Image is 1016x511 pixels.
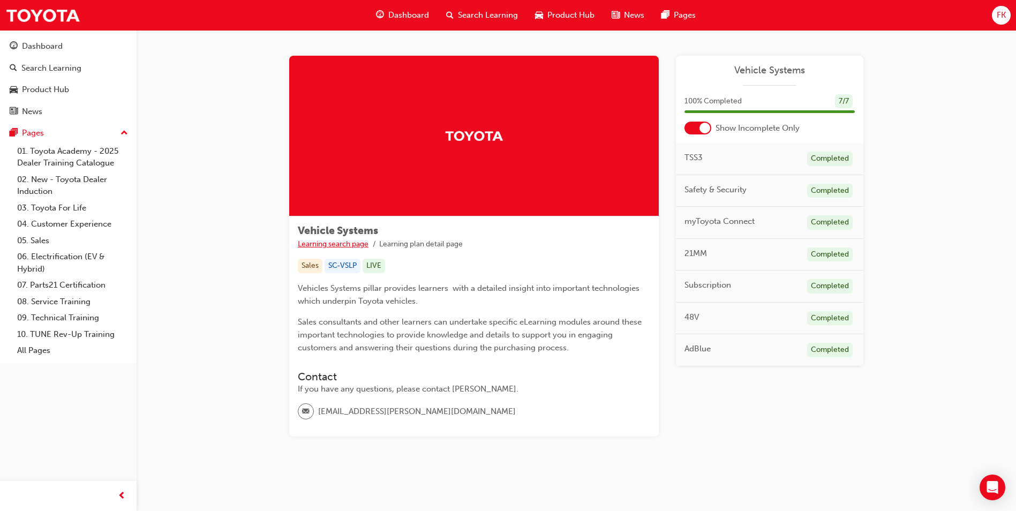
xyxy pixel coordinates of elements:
button: Pages [4,123,132,143]
div: Search Learning [21,62,81,74]
div: Completed [807,184,853,198]
span: TSS3 [684,152,703,164]
span: guage-icon [10,42,18,51]
button: DashboardSearch LearningProduct HubNews [4,34,132,123]
span: prev-icon [118,490,126,503]
span: news-icon [10,107,18,117]
a: search-iconSearch Learning [438,4,526,26]
div: Open Intercom Messenger [980,475,1005,500]
span: myToyota Connect [684,215,755,228]
div: Completed [807,215,853,230]
span: [EMAIL_ADDRESS][PERSON_NAME][DOMAIN_NAME] [318,405,516,418]
div: Completed [807,247,853,262]
span: pages-icon [661,9,669,22]
a: 05. Sales [13,232,132,249]
div: Completed [807,343,853,357]
span: Sales consultants and other learners can undertake specific eLearning modules around these import... [298,317,644,352]
a: 02. New - Toyota Dealer Induction [13,171,132,200]
span: 48V [684,311,699,324]
div: Pages [22,127,44,139]
img: Trak [5,3,80,27]
a: News [4,102,132,122]
a: 03. Toyota For Life [13,200,132,216]
a: 09. Technical Training [13,310,132,326]
span: Pages [674,9,696,21]
span: guage-icon [376,9,384,22]
div: News [22,106,42,118]
h3: Contact [298,371,650,383]
span: AdBlue [684,343,711,355]
a: Vehicle Systems [684,64,855,77]
span: 21MM [684,247,707,260]
span: News [624,9,644,21]
a: car-iconProduct Hub [526,4,603,26]
span: FK [997,9,1006,21]
div: If you have any questions, please contact [PERSON_NAME]. [298,383,650,395]
a: Dashboard [4,36,132,56]
div: Completed [807,311,853,326]
div: Product Hub [22,84,69,96]
div: Completed [807,279,853,294]
span: Safety & Security [684,184,747,196]
span: car-icon [535,9,543,22]
a: 08. Service Training [13,294,132,310]
a: 06. Electrification (EV & Hybrid) [13,249,132,277]
span: Product Hub [547,9,594,21]
span: news-icon [612,9,620,22]
a: 04. Customer Experience [13,216,132,232]
span: search-icon [10,64,17,73]
a: pages-iconPages [653,4,704,26]
div: 7 / 7 [835,94,853,109]
div: SC-VSLP [325,259,360,273]
img: Trak [445,126,503,145]
a: 07. Parts21 Certification [13,277,132,294]
button: FK [992,6,1011,25]
div: Completed [807,152,853,166]
span: up-icon [121,126,128,140]
div: Sales [298,259,322,273]
a: guage-iconDashboard [367,4,438,26]
div: Dashboard [22,40,63,52]
span: Dashboard [388,9,429,21]
span: Vehicle Systems [298,224,378,237]
span: email-icon [302,405,310,419]
span: Subscription [684,279,731,291]
a: news-iconNews [603,4,653,26]
div: LIVE [363,259,385,273]
a: Product Hub [4,80,132,100]
span: pages-icon [10,129,18,138]
a: Search Learning [4,58,132,78]
a: All Pages [13,342,132,359]
a: 10. TUNE Rev-Up Training [13,326,132,343]
span: Show Incomplete Only [716,122,800,134]
span: car-icon [10,85,18,95]
span: search-icon [446,9,454,22]
span: Vehicles Systems pillar provides learners with a detailed insight into important technologies whi... [298,283,642,306]
a: 01. Toyota Academy - 2025 Dealer Training Catalogue [13,143,132,171]
li: Learning plan detail page [379,238,463,251]
a: Learning search page [298,239,368,249]
span: Search Learning [458,9,518,21]
span: 100 % Completed [684,95,742,108]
